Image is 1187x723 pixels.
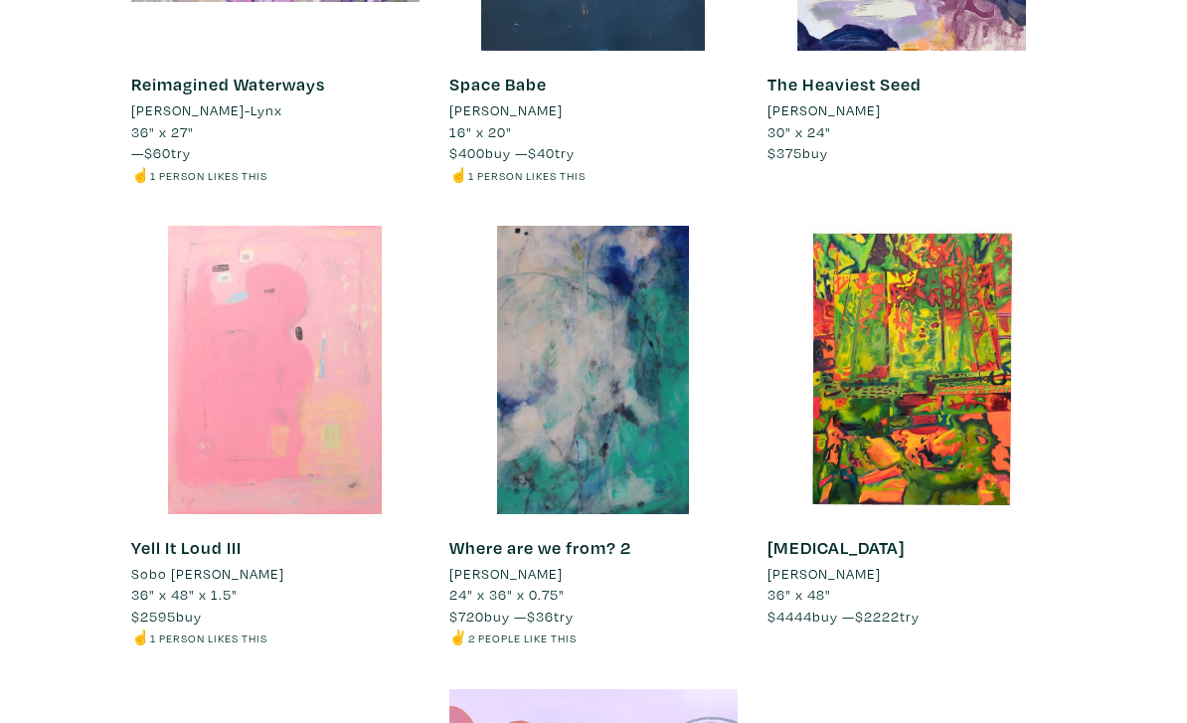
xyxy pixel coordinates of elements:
[449,563,563,585] li: [PERSON_NAME]
[855,607,900,626] span: $2222
[131,585,238,604] span: 36" x 48" x 1.5"
[767,563,881,585] li: [PERSON_NAME]
[767,122,831,141] span: 30" x 24"
[150,168,267,183] small: 1 person likes this
[468,631,577,645] small: 2 people like this
[528,143,555,162] span: $40
[767,563,1056,585] a: [PERSON_NAME]
[131,563,284,585] li: Sobo [PERSON_NAME]
[131,536,242,559] a: Yell It Loud III
[468,168,586,183] small: 1 person likes this
[527,607,554,626] span: $36
[131,563,420,585] a: Sobo [PERSON_NAME]
[449,585,565,604] span: 24" x 36" x 0.75"
[144,143,171,162] span: $60
[449,607,484,626] span: $720
[767,143,802,162] span: $375
[131,607,202,626] span: buy
[767,143,828,162] span: buy
[449,73,547,95] a: Space Babe
[150,631,267,645] small: 1 person likes this
[131,164,420,186] li: ☝️
[131,122,194,141] span: 36" x 27"
[449,164,738,186] li: ☝️
[767,73,922,95] a: The Heaviest Seed
[449,536,631,559] a: Where are we from? 2
[767,607,920,626] span: buy — try
[131,143,191,162] span: — try
[449,143,575,162] span: buy — try
[449,122,512,141] span: 16" x 20"
[131,99,420,121] a: [PERSON_NAME]-Lynx
[449,99,738,121] a: [PERSON_NAME]
[449,627,738,648] li: ✌️
[449,99,563,121] li: [PERSON_NAME]
[131,627,420,648] li: ☝️
[767,99,1056,121] a: [PERSON_NAME]
[767,607,812,626] span: $4444
[767,585,831,604] span: 36" x 48"
[449,563,738,585] a: [PERSON_NAME]
[131,73,325,95] a: Reimagined Waterways
[767,536,905,559] a: [MEDICAL_DATA]
[767,99,881,121] li: [PERSON_NAME]
[131,607,176,626] span: $2595
[131,99,282,121] li: [PERSON_NAME]-Lynx
[449,143,485,162] span: $400
[449,607,574,626] span: buy — try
